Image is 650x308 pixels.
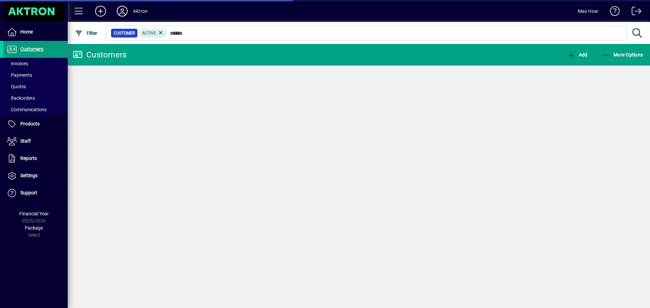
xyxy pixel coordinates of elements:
[3,69,68,81] a: Payments
[7,95,35,101] span: Backorders
[20,138,31,144] span: Staff
[3,167,68,184] a: Settings
[20,156,37,161] span: Reports
[7,84,26,89] span: Quotes
[602,52,643,57] span: More Options
[565,49,589,61] button: Add
[7,107,47,112] span: Communications
[20,173,38,178] span: Settings
[578,6,598,17] div: Max How
[3,24,68,41] a: Home
[3,58,68,69] a: Invoices
[3,185,68,202] a: Support
[114,30,135,37] span: Customer
[7,61,28,66] span: Invoices
[567,52,587,57] span: Add
[20,121,40,126] span: Products
[25,225,43,231] span: Package
[627,1,642,23] a: Logout
[111,5,133,17] button: Profile
[20,46,43,52] span: Customers
[3,150,68,167] a: Reports
[3,104,68,115] a: Communications
[142,31,156,35] span: Active
[139,29,167,38] mat-chip: Activation Status: Active
[73,49,127,60] div: Customers
[19,211,49,216] span: Financial Year
[3,116,68,133] a: Products
[133,6,148,17] div: Aktron
[605,1,620,23] a: Knowledge Base
[3,92,68,104] a: Backorders
[20,29,33,34] span: Home
[90,5,111,17] button: Add
[75,30,97,36] span: Filter
[600,49,645,61] button: More Options
[73,27,99,39] button: Filter
[20,190,37,195] span: Support
[3,133,68,150] a: Staff
[3,81,68,92] a: Quotes
[7,72,32,78] span: Payments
